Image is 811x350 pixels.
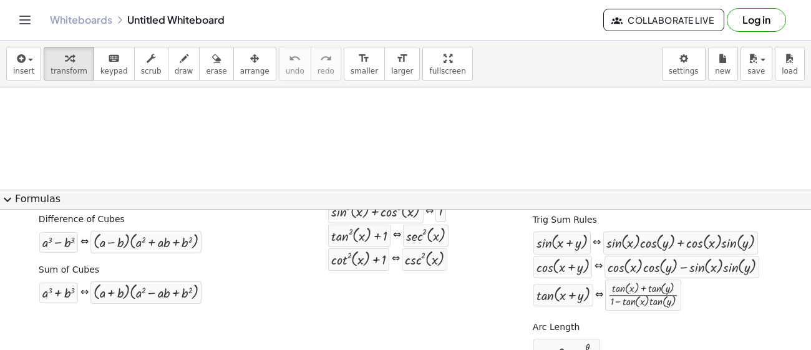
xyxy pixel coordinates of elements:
div: ⇔ [393,228,401,243]
button: format_sizelarger [384,47,420,80]
span: redo [318,67,334,75]
div: ⇔ [595,260,603,274]
i: redo [320,51,332,66]
label: Arc Length [533,321,580,334]
span: save [747,67,765,75]
label: Sum of Cubes [39,264,99,276]
span: keypad [100,67,128,75]
button: insert [6,47,41,80]
div: ⇔ [392,252,400,266]
span: larger [391,67,413,75]
span: undo [286,67,304,75]
button: new [708,47,738,80]
label: Trig Sum Rules [533,214,597,226]
span: smaller [351,67,378,75]
span: scrub [141,67,162,75]
button: Toggle navigation [15,10,35,30]
span: load [782,67,798,75]
button: erase [199,47,233,80]
div: ⇔ [80,235,89,250]
button: keyboardkeypad [94,47,135,80]
button: draw [168,47,200,80]
div: ⇔ [80,286,89,300]
a: Whiteboards [50,14,112,26]
span: arrange [240,67,270,75]
button: scrub [134,47,168,80]
button: undoundo [279,47,311,80]
span: Collaborate Live [614,14,714,26]
button: Log in [727,8,786,32]
label: Difference of Cubes [39,213,125,226]
div: ⇔ [593,236,601,250]
span: erase [206,67,226,75]
button: format_sizesmaller [344,47,385,80]
button: redoredo [311,47,341,80]
button: Collaborate Live [603,9,724,31]
span: draw [175,67,193,75]
span: insert [13,67,34,75]
i: format_size [358,51,370,66]
div: ⇔ [595,288,603,303]
span: transform [51,67,87,75]
span: fullscreen [429,67,465,75]
button: fullscreen [422,47,472,80]
i: format_size [396,51,408,66]
span: new [715,67,731,75]
span: settings [669,67,699,75]
button: save [741,47,772,80]
button: transform [44,47,94,80]
button: arrange [233,47,276,80]
button: settings [662,47,706,80]
i: undo [289,51,301,66]
i: keyboard [108,51,120,66]
div: ⇔ [425,205,434,219]
button: load [775,47,805,80]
